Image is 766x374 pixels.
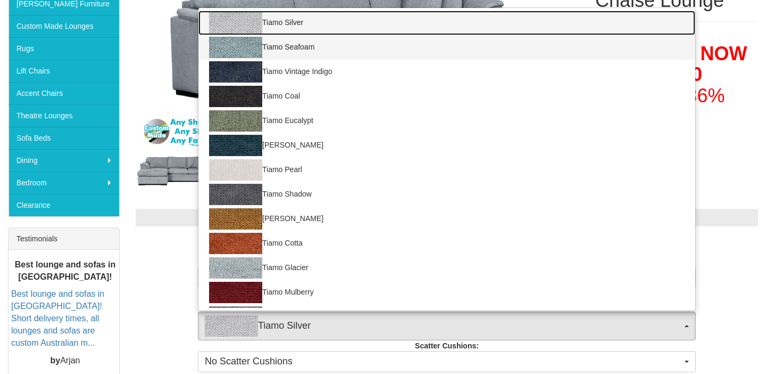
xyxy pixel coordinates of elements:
a: Tiamo Pearl [198,158,695,182]
p: Arjan [11,354,119,367]
a: Custom Made Lounges [9,15,119,37]
a: Tiamo Silver [198,11,695,35]
span: No Scatter Cushions [205,355,682,369]
a: Tiamo Eucalypt [198,109,695,133]
a: Theatre Lounges [9,104,119,127]
a: Tiamo Shadow [198,182,695,207]
img: Tiamo Vintage Indigo [209,61,262,83]
a: Tiamo Mulberry [198,280,695,305]
img: Tiamo Mallard [209,135,262,156]
img: Tiamo Shadow [209,184,262,205]
a: [PERSON_NAME] [198,207,695,231]
img: Tiano Toffee [209,208,262,230]
a: Dining [9,149,119,172]
a: Tiamo Platinum (As Pictured) [198,305,695,329]
button: No Scatter Cushions [198,351,696,372]
a: Tiamo Coal [198,84,695,109]
img: Tiamo Pearl [209,159,262,181]
a: Lift Chairs [9,60,119,82]
img: Tiamo Silver [205,315,258,337]
img: Tiamo Coal [209,86,262,107]
a: Tiamo Seafoam [198,35,695,60]
b: by [50,355,60,364]
a: [PERSON_NAME] [198,133,695,158]
img: Tiamo Mulberry [209,282,262,303]
a: Best lounge and sofas in [GEOGRAPHIC_DATA]! Short delivery times, all lounges and sofas are custo... [11,289,104,347]
img: Tiamo Silver [209,12,262,34]
span: Tiamo Silver [205,315,682,337]
a: Accent Chairs [9,82,119,104]
div: Testimonials [9,228,119,250]
a: Tiamo Vintage Indigo [198,60,695,84]
a: Sofa Beds [9,127,119,149]
img: Tiamo Cotta [209,233,262,254]
a: Rugs [9,37,119,60]
a: Tiamo Glacier [198,256,695,280]
strong: Scatter Cushions: [415,342,479,350]
a: Bedroom [9,172,119,194]
b: Best lounge and sofas in [GEOGRAPHIC_DATA]! [15,259,115,281]
img: Tiamo Glacier [209,257,262,279]
a: Tiamo Cotta [198,231,695,256]
img: Tiamo Platinum (As Pictured) [209,306,262,328]
img: Tiamo Eucalypt [209,110,262,132]
a: Clearance [9,194,119,216]
button: Tiamo SilverTiamo Silver [198,312,696,340]
img: Tiamo Seafoam [209,37,262,58]
h3: Choose from the options below then add to cart [136,237,758,251]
